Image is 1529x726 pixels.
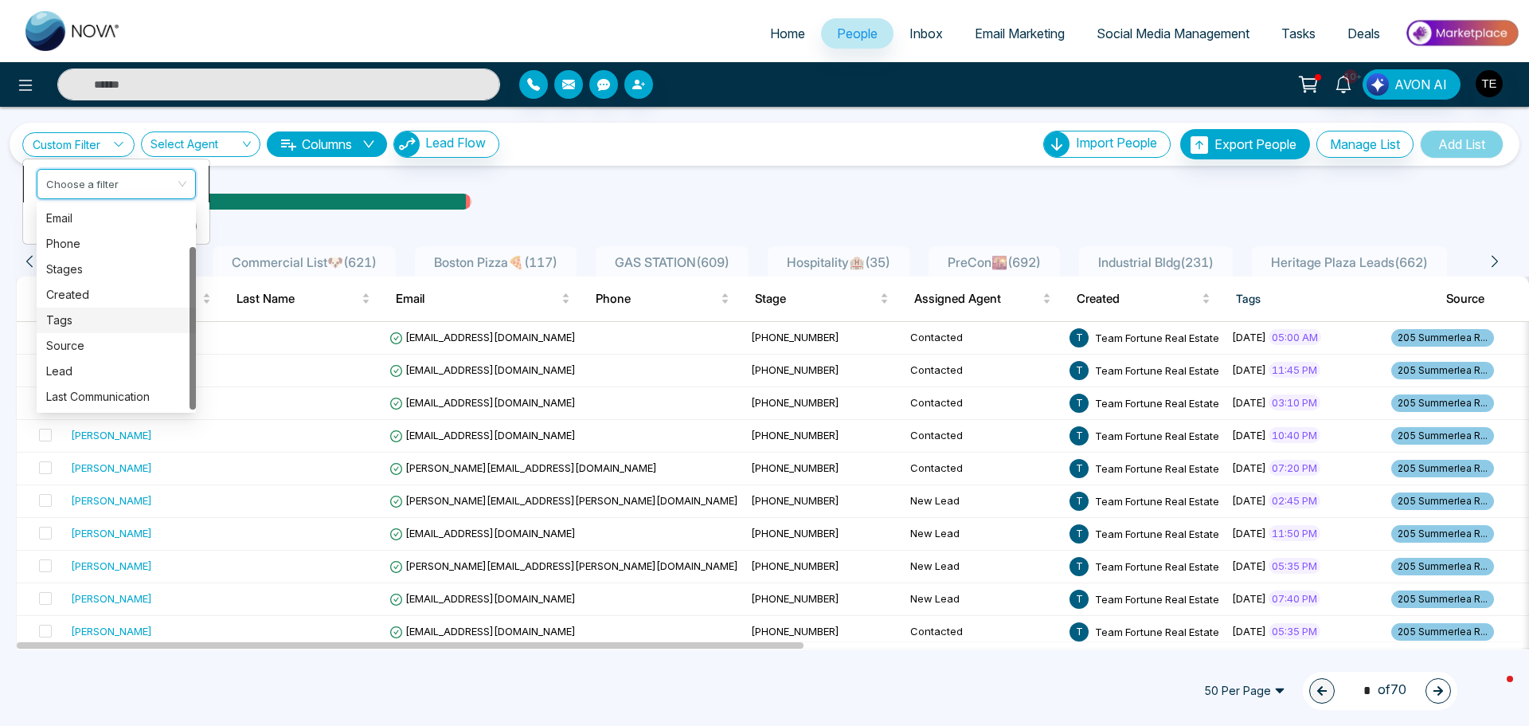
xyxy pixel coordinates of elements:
[37,308,196,333] div: Tags
[389,461,657,474] span: [PERSON_NAME][EMAIL_ADDRESS][DOMAIN_NAME]
[71,591,152,606] div: [PERSON_NAME]
[1404,15,1519,51] img: Market-place.gif
[46,286,186,304] div: Created
[894,18,959,49] a: Inbox
[1324,69,1363,97] a: 10+
[46,312,186,329] div: Tags
[1214,136,1296,152] span: Export People
[37,359,196,384] div: Lead
[914,289,1039,308] span: Assigned Agent
[904,616,1063,649] td: Contacted
[1269,329,1321,345] span: 05:00 AM
[1095,494,1219,507] span: Team Fortune Real Estate
[1391,362,1494,379] span: 205 Summerlea R...
[71,493,152,508] div: [PERSON_NAME]
[71,460,152,476] div: [PERSON_NAME]
[1076,135,1157,151] span: Import People
[1095,429,1219,441] span: Team Fortune Real Estate
[393,131,499,158] button: Lead Flow
[742,277,901,321] th: Stage
[1070,622,1089,642] span: T
[389,559,738,572] span: [PERSON_NAME][EMAIL_ADDRESS][PERSON_NAME][DOMAIN_NAME]
[1095,396,1219,409] span: Team Fortune Real Estate
[1092,254,1220,270] span: Industrial Bldg ( 231 )
[1070,394,1089,413] span: T
[46,388,186,406] div: Last Communication
[1391,329,1494,347] span: 205 Summerlea R...
[46,235,186,253] div: Phone
[904,322,1063,355] td: Contacted
[25,11,121,51] img: Nova CRM Logo
[904,583,1063,616] td: New Lead
[237,289,358,308] span: Last Name
[780,254,897,270] span: Hospitality🏨 ( 35 )
[1391,591,1494,608] span: 205 Summerlea R...
[1367,73,1389,96] img: Lead Flow
[909,26,943,41] span: Inbox
[1070,459,1089,478] span: T
[37,384,196,410] div: Last Communication
[904,453,1063,485] td: Contacted
[1391,525,1494,543] span: 205 Summerlea R...
[1391,394,1494,412] span: 205 Summerlea R...
[1269,460,1320,476] span: 07:20 PM
[389,592,576,605] span: [EMAIL_ADDRESS][DOMAIN_NAME]
[1232,461,1266,474] span: [DATE]
[770,26,805,41] span: Home
[1391,427,1494,445] span: 205 Summerlea R...
[71,623,152,639] div: [PERSON_NAME]
[1095,559,1219,572] span: Team Fortune Real Estate
[389,625,576,638] span: [EMAIL_ADDRESS][DOMAIN_NAME]
[389,363,576,376] span: [EMAIL_ADDRESS][DOMAIN_NAME]
[225,254,383,270] span: Commercial List🐶 ( 621 )
[389,331,576,343] span: [EMAIL_ADDRESS][DOMAIN_NAME]
[37,333,196,359] div: Source
[904,387,1063,420] td: Contacted
[901,277,1064,321] th: Assigned Agent
[751,592,839,605] span: [PHONE_NUMBER]
[1269,362,1320,378] span: 11:45 PM
[975,26,1065,41] span: Email Marketing
[71,558,152,574] div: [PERSON_NAME]
[1095,331,1219,343] span: Team Fortune Real Estate
[1476,70,1503,97] img: User Avatar
[904,551,1063,583] td: New Lead
[1232,494,1266,507] span: [DATE]
[1265,254,1434,270] span: Heritage Plaza Leads ( 662 )
[1097,26,1249,41] span: Social Media Management
[1232,592,1266,605] span: [DATE]
[941,254,1047,270] span: PreCon🌇 ( 692 )
[22,132,135,157] a: Custom Filter
[1265,18,1332,49] a: Tasks
[904,485,1063,518] td: New Lead
[1269,558,1320,574] span: 05:35 PM
[389,396,576,409] span: [EMAIL_ADDRESS][DOMAIN_NAME]
[904,355,1063,387] td: Contacted
[751,625,839,638] span: [PHONE_NUMBER]
[1064,277,1223,321] th: Created
[1269,623,1320,639] span: 05:35 PM
[1077,289,1199,308] span: Created
[389,494,738,507] span: [PERSON_NAME][EMAIL_ADDRESS][PERSON_NAME][DOMAIN_NAME]
[37,206,196,231] div: Email
[1081,18,1265,49] a: Social Media Management
[37,257,196,282] div: Stages
[1070,426,1089,445] span: T
[751,494,839,507] span: [PHONE_NUMBER]
[904,518,1063,551] td: New Lead
[1232,429,1266,441] span: [DATE]
[37,282,196,308] div: Created
[1180,129,1310,159] button: Export People
[1269,591,1320,606] span: 07:40 PM
[1391,623,1494,641] span: 205 Summerlea R...
[37,231,196,257] div: Phone
[1475,672,1513,710] iframe: Intercom live chat
[46,337,186,355] div: Source
[46,261,186,278] div: Stages
[751,461,839,474] span: [PHONE_NUMBER]
[1363,69,1461,100] button: AVON AI
[1269,493,1320,508] span: 02:45 PM
[596,289,718,308] span: Phone
[71,427,152,443] div: [PERSON_NAME]
[1070,524,1089,544] span: T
